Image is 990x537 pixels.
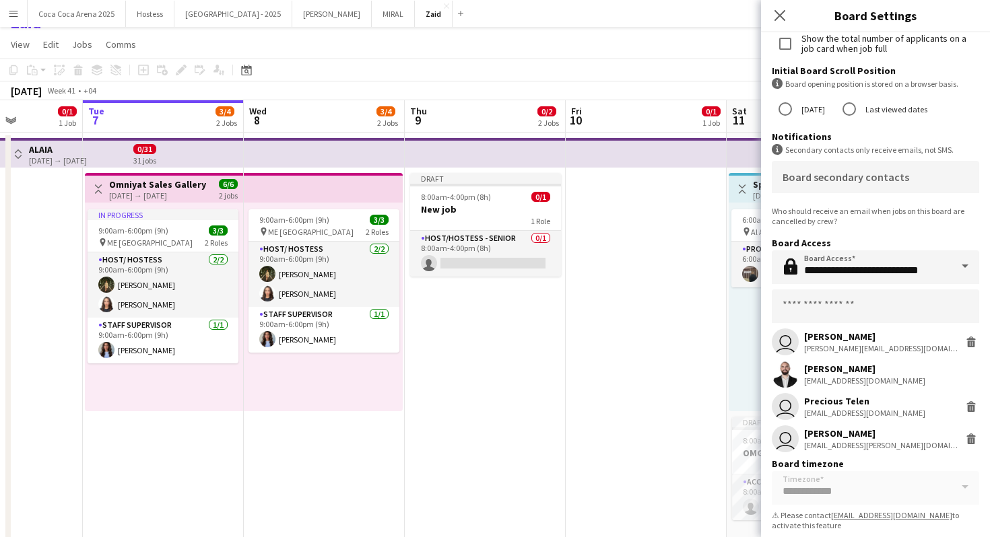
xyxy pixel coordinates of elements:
span: Al Ain spartan trifecta [751,227,825,237]
span: 7 [86,112,104,128]
span: 0/31 [133,144,156,154]
app-card-role: Staff Supervisor1/19:00am-6:00pm (9h)[PERSON_NAME] [88,318,238,363]
span: 2 Roles [205,238,228,248]
button: [GEOGRAPHIC_DATA] - 2025 [174,1,292,27]
div: [PERSON_NAME] [804,363,925,375]
div: Board opening position is stored on a browser basis. [772,78,979,89]
app-job-card: In progress9:00am-6:00pm (9h)3/3 ME [GEOGRAPHIC_DATA]2 RolesHost/ Hostess2/29:00am-6:00pm (9h)[PE... [88,209,238,363]
button: Hostess [126,1,174,27]
span: 6:00am-1:30pm (7h30m) [742,215,828,225]
div: Secondary contacts only receive emails, not SMS. [772,144,979,155]
a: Jobs [67,36,98,53]
h3: Initial Board Scroll Position [772,65,979,77]
h3: Spartan trifecta [753,178,827,190]
span: Week 41 [44,85,78,96]
span: 0/1 [58,106,77,116]
div: 1 Job [59,118,76,128]
span: 3/4 [376,106,395,116]
h3: New job [410,203,561,215]
span: 0/2 [537,106,556,116]
label: Last viewed dates [863,99,927,120]
app-card-role: Host/ Hostess2/29:00am-6:00pm (9h)[PERSON_NAME][PERSON_NAME] [249,242,399,307]
div: [DATE] → [DATE] [753,190,827,201]
span: View [11,38,30,50]
span: Thu [410,105,427,117]
app-card-role: Host/ Hostess2/29:00am-6:00pm (9h)[PERSON_NAME][PERSON_NAME] [88,252,238,318]
span: Fri [571,105,582,117]
h3: Notifications [772,131,979,143]
mat-label: Board secondary contacts [783,170,909,184]
span: Tue [88,105,104,117]
label: Show the total number of applicants on a job card when job full [799,34,979,54]
h3: Board Access [772,237,979,249]
span: 3/3 [209,225,228,236]
a: View [5,36,35,53]
span: 0/1 [531,192,550,202]
div: [DATE] → [DATE] [109,190,206,201]
span: 8 [247,112,267,128]
div: 1 Job [702,118,720,128]
div: [DATE] → [DATE] [29,155,87,166]
div: Who should receive an email when jobs on this board are cancelled by crew? [772,206,979,226]
span: Jobs [72,38,92,50]
span: 6/6 [219,179,238,189]
app-job-card: Draft8:00am-4:00pm (8h)0/1OMGAD1 RoleAccreditation0/18:00am-4:00pm (8h) [732,417,883,520]
div: [EMAIL_ADDRESS][DOMAIN_NAME] [804,375,925,386]
h3: OMGAD [732,447,883,459]
app-card-role: Accreditation0/18:00am-4:00pm (8h) [732,474,883,520]
button: MIRAL [372,1,415,27]
div: ⚠ Please contact to activate this feature [772,510,979,530]
h3: Board timezone [772,458,979,470]
span: 2 Roles [366,227,389,237]
div: [EMAIL_ADDRESS][PERSON_NAME][DOMAIN_NAME] [804,440,958,450]
app-card-role: Promoter/ Sales1/16:00am-1:30pm (7h30m)Basel Habrah [731,242,882,287]
app-job-card: Draft8:00am-4:00pm (8h)0/1New job1 RoleHost/Hostess - Senior0/18:00am-4:00pm (8h) [410,173,561,277]
label: [DATE] [799,99,825,120]
div: [DATE] [11,84,42,98]
div: 2 Jobs [377,118,398,128]
span: 8:00am-4:00pm (8h) [421,192,491,202]
button: Coca Coca Arena 2025 [28,1,126,27]
app-job-card: 9:00am-6:00pm (9h)3/3 ME [GEOGRAPHIC_DATA]2 RolesHost/ Hostess2/29:00am-6:00pm (9h)[PERSON_NAME][... [249,209,399,353]
span: 9:00am-6:00pm (9h) [259,215,329,225]
a: Edit [38,36,64,53]
span: 3/3 [370,215,389,225]
div: 2 Jobs [216,118,237,128]
span: 11 [730,112,747,128]
app-job-card: 6:00am-1:30pm (7h30m)1/1 Al Ain spartan trifecta1 RolePromoter/ Sales1/16:00am-1:30pm (7h30m)Base... [731,209,882,287]
div: [PERSON_NAME] [804,330,958,343]
span: 9:00am-6:00pm (9h) [98,225,168,236]
h3: ALAIA [29,143,87,155]
button: [PERSON_NAME] [292,1,372,27]
div: In progress [88,209,238,220]
span: ME [GEOGRAPHIC_DATA] [107,238,193,248]
span: 3/4 [216,106,234,116]
h3: Board Settings [761,7,990,24]
span: 10 [569,112,582,128]
span: ME [GEOGRAPHIC_DATA] [268,227,354,237]
span: 8:00am-4:00pm (8h) [743,435,813,445]
span: 0/1 [702,106,721,116]
span: Sat [732,105,747,117]
div: +04 [84,85,96,96]
span: Edit [43,38,59,50]
app-card-role: Host/Hostess - Senior0/18:00am-4:00pm (8h) [410,231,561,277]
div: Precious Telen [804,395,925,407]
div: Draft [410,173,561,184]
span: 9 [408,112,427,128]
div: 2 jobs [219,189,238,201]
h3: Omniyat Sales Gallery [109,178,206,190]
span: Comms [106,38,136,50]
div: 2 Jobs [538,118,559,128]
div: [PERSON_NAME][EMAIL_ADDRESS][DOMAIN_NAME] [804,343,958,353]
a: Comms [100,36,141,53]
div: [EMAIL_ADDRESS][DOMAIN_NAME] [804,408,925,418]
div: Draft [732,417,883,427]
a: [EMAIL_ADDRESS][DOMAIN_NAME] [831,510,952,520]
span: Wed [249,105,267,117]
